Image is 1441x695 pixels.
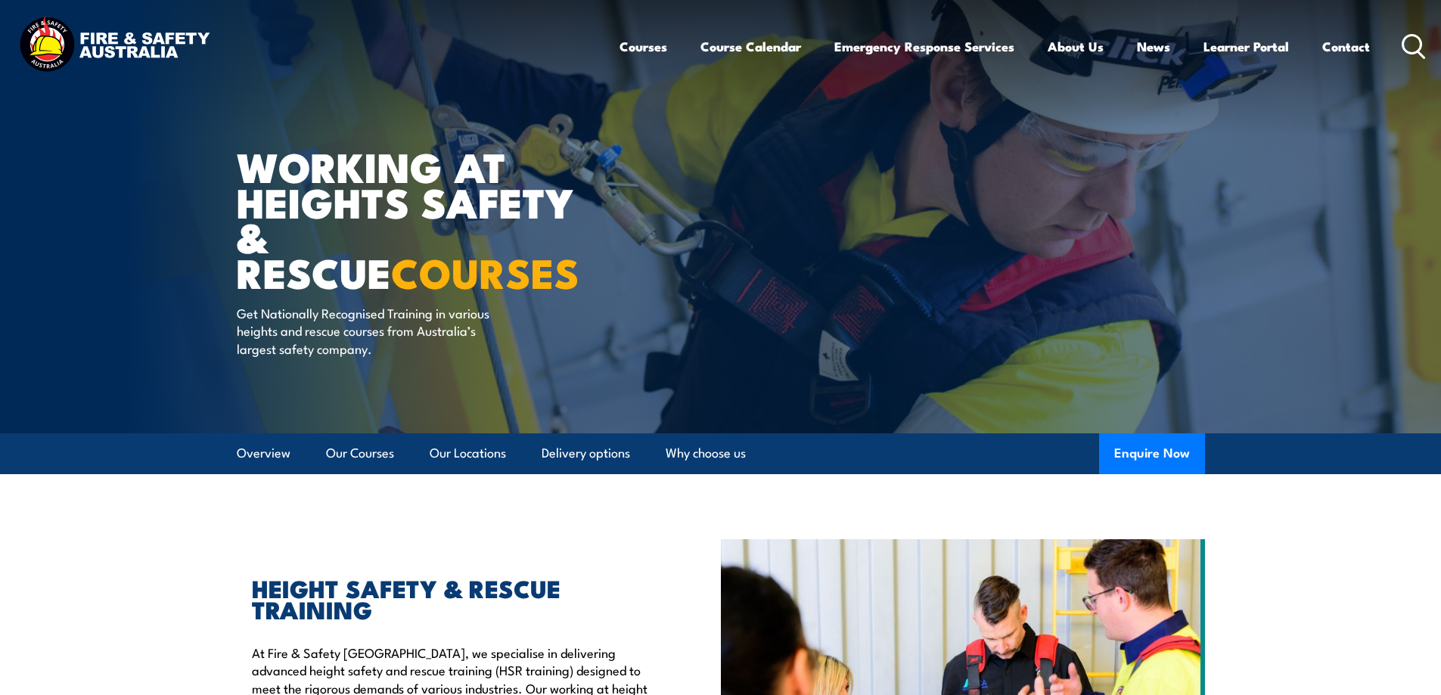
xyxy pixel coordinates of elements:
[430,433,506,473] a: Our Locations
[1137,26,1170,67] a: News
[620,26,667,67] a: Courses
[1322,26,1370,67] a: Contact
[391,240,579,303] strong: COURSES
[542,433,630,473] a: Delivery options
[237,433,290,473] a: Overview
[1048,26,1104,67] a: About Us
[326,433,394,473] a: Our Courses
[834,26,1014,67] a: Emergency Response Services
[237,304,513,357] p: Get Nationally Recognised Training in various heights and rescue courses from Australia’s largest...
[252,577,651,619] h2: HEIGHT SAFETY & RESCUE TRAINING
[1099,433,1205,474] button: Enquire Now
[700,26,801,67] a: Course Calendar
[666,433,746,473] a: Why choose us
[237,148,610,290] h1: WORKING AT HEIGHTS SAFETY & RESCUE
[1203,26,1289,67] a: Learner Portal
